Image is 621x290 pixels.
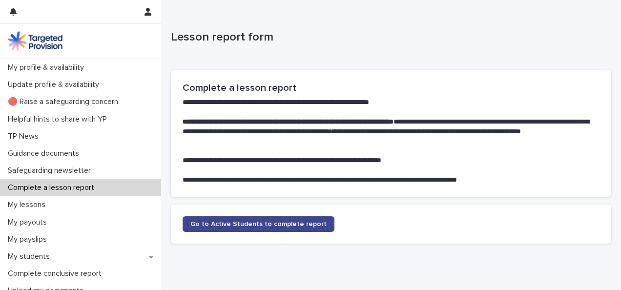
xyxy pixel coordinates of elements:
[4,235,55,244] p: My payslips
[190,221,327,228] span: Go to Active Students to complete report
[4,63,92,72] p: My profile & availability
[183,216,334,232] a: Go to Active Students to complete report
[8,31,62,51] img: M5nRWzHhSzIhMunXDL62
[4,149,87,158] p: Guidance documents
[4,97,126,106] p: 🔴 Raise a safeguarding concern
[4,80,107,89] p: Update profile & availability
[4,218,55,227] p: My payouts
[4,166,99,175] p: Safeguarding newsletter
[183,82,600,94] h2: Complete a lesson report
[4,269,109,278] p: Complete conclusive report
[4,115,115,124] p: Helpful hints to share with YP
[4,183,102,192] p: Complete a lesson report
[4,252,58,261] p: My students
[4,200,53,209] p: My lessons
[171,30,607,44] p: Lesson report form
[4,132,46,141] p: TP News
